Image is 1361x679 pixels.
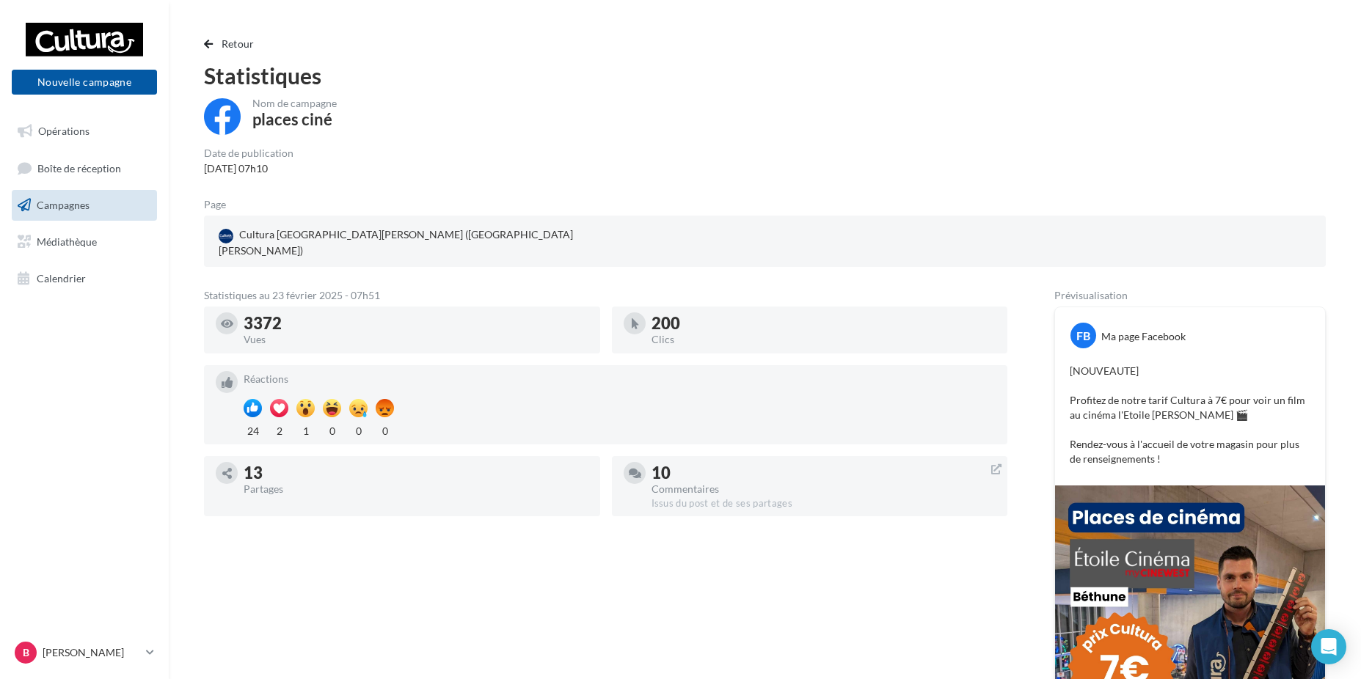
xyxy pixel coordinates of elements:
span: Calendrier [37,271,86,284]
span: Opérations [38,125,90,137]
span: Médiathèque [37,235,97,248]
div: 3372 [244,315,588,331]
p: [NOUVEAUTE] Profitez de notre tarif Cultura à 7€ pour voir un film au cinéma l'Etoile [PERSON_NAM... [1070,364,1310,466]
div: 0 [376,421,394,438]
div: 13 [244,465,588,481]
div: Ma page Facebook [1101,329,1186,344]
button: Nouvelle campagne [12,70,157,95]
div: [DATE] 07h10 [204,161,293,176]
a: Médiathèque [9,227,160,257]
div: Page [204,199,238,210]
div: Partages [244,484,588,494]
a: B [PERSON_NAME] [12,639,157,667]
span: Boîte de réception [37,161,121,174]
div: Open Intercom Messenger [1311,629,1346,664]
div: Statistiques au 23 février 2025 - 07h51 [204,290,1007,301]
div: Prévisualisation [1054,290,1326,301]
div: Issus du post et de ses partages [652,497,996,510]
div: Statistiques [204,65,1326,87]
a: Cultura [GEOGRAPHIC_DATA][PERSON_NAME] ([GEOGRAPHIC_DATA][PERSON_NAME]) [216,224,582,261]
div: Clics [652,334,996,345]
a: Campagnes [9,190,160,221]
a: Opérations [9,116,160,147]
div: 0 [349,421,368,438]
div: 10 [652,465,996,481]
span: Retour [222,37,255,50]
div: 0 [323,421,341,438]
div: 200 [652,315,996,331]
button: Retour [204,35,260,53]
div: Vues [244,334,588,345]
div: Date de publication [204,148,293,158]
span: Campagnes [37,199,90,211]
div: 24 [244,421,262,438]
div: Commentaires [652,484,996,494]
div: FB [1070,323,1096,348]
span: B [23,645,29,660]
div: places ciné [252,111,332,128]
div: Nom de campagne [252,98,337,109]
a: Boîte de réception [9,153,160,184]
p: [PERSON_NAME] [43,645,140,660]
a: Calendrier [9,263,160,294]
div: Réactions [244,374,996,384]
div: 2 [270,421,288,438]
div: 1 [296,421,315,438]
